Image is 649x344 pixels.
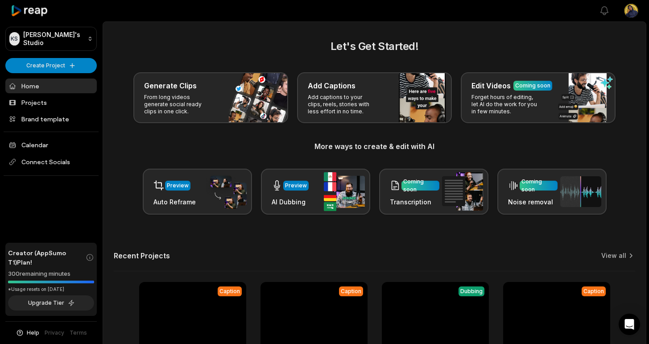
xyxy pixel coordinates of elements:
div: Open Intercom Messenger [619,314,640,335]
h3: AI Dubbing [272,197,309,207]
a: Terms [70,329,87,337]
div: Preview [285,182,307,190]
div: Coming soon [403,178,438,194]
h3: Noise removal [508,197,558,207]
p: From long videos generate social ready clips in one click. [144,94,213,115]
h2: Let's Get Started! [114,38,635,54]
button: Help [16,329,39,337]
div: Coming soon [521,178,556,194]
h3: Add Captions [308,80,356,91]
div: Preview [167,182,189,190]
div: KS [9,32,20,46]
img: ai_dubbing.png [324,172,365,211]
span: Help [27,329,39,337]
div: *Usage resets on [DATE] [8,286,94,293]
a: Brand template [5,112,97,126]
a: Projects [5,95,97,110]
button: Upgrade Tier [8,295,94,311]
h3: Auto Reframe [153,197,196,207]
h3: Edit Videos [471,80,511,91]
a: Privacy [45,329,64,337]
h3: Generate Clips [144,80,197,91]
div: 300 remaining minutes [8,269,94,278]
img: transcription.png [442,172,483,211]
img: noise_removal.png [560,176,601,207]
h3: Transcription [390,197,439,207]
button: Create Project [5,58,97,73]
h3: More ways to create & edit with AI [114,141,635,152]
h2: Recent Projects [114,251,170,260]
a: Home [5,79,97,93]
p: [PERSON_NAME]'s Studio [23,31,84,47]
span: Creator (AppSumo T1) Plan! [8,248,86,267]
p: Forget hours of editing, let AI do the work for you in few minutes. [471,94,541,115]
p: Add captions to your clips, reels, stories with less effort in no time. [308,94,377,115]
img: auto_reframe.png [206,174,247,209]
a: Calendar [5,137,97,152]
a: View all [601,251,626,260]
span: Connect Socials [5,154,97,170]
div: Coming soon [515,82,550,90]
